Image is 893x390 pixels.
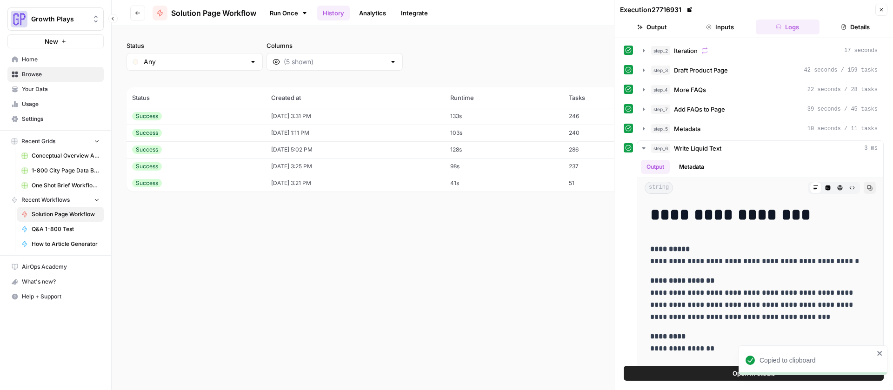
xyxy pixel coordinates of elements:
td: 237 [563,158,657,175]
td: [DATE] 1:11 PM [266,125,444,141]
td: 51 [563,175,657,192]
span: 1-800 City Page Data Batch 5 [32,166,100,175]
td: 98s [445,158,563,175]
span: Write Liquid Text [674,144,721,153]
a: AirOps Academy [7,259,104,274]
span: Metadata [674,124,700,133]
button: Inputs [688,20,752,34]
span: More FAQs [674,85,706,94]
img: Growth Plays Logo [11,11,27,27]
button: Output [620,20,684,34]
th: Tasks [563,87,657,108]
span: Your Data [22,85,100,93]
span: AirOps Academy [22,263,100,271]
td: 128s [445,141,563,158]
button: Recent Grids [7,134,104,148]
td: 286 [563,141,657,158]
th: Created at [266,87,444,108]
span: How to Article Generator [32,240,100,248]
td: 133s [445,108,563,125]
a: Integrate [395,6,433,20]
a: Run Once [264,5,313,21]
button: Help + Support [7,289,104,304]
div: Success [132,145,162,154]
button: close [877,350,883,357]
div: 3 ms [637,156,883,389]
button: 10 seconds / 11 tasks [637,121,883,136]
a: Settings [7,112,104,126]
span: Home [22,55,100,64]
span: step_5 [651,124,670,133]
div: Success [132,129,162,137]
div: Execution 27716931 [620,5,694,14]
a: Usage [7,97,104,112]
span: step_2 [651,46,670,55]
a: Home [7,52,104,67]
td: 41s [445,175,563,192]
span: 42 seconds / 159 tasks [804,66,878,74]
td: 246 [563,108,657,125]
span: Growth Plays [31,14,87,24]
div: Copied to clipboard [760,356,874,365]
td: 103s [445,125,563,141]
div: Success [132,179,162,187]
th: Status [127,87,266,108]
a: Browse [7,67,104,82]
span: Open In Studio [733,369,775,378]
button: 39 seconds / 45 tasks [637,102,883,117]
span: Recent Grids [21,137,55,145]
span: Conceptual Overview Article Grid [32,152,100,160]
button: Output [641,160,670,174]
span: step_3 [651,66,670,75]
span: Solution Page Workflow [32,210,100,218]
a: Solution Page Workflow [153,6,256,20]
button: 3 ms [637,141,883,156]
span: Q&A 1-800 Test [32,225,100,233]
td: [DATE] 3:31 PM [266,108,444,125]
span: Browse [22,70,100,79]
span: Usage [22,100,100,108]
a: Q&A 1-800 Test [17,222,104,237]
a: How to Article Generator [17,237,104,251]
button: 22 seconds / 28 tasks [637,82,883,97]
button: Logs [756,20,820,34]
td: [DATE] 3:21 PM [266,175,444,192]
button: 17 seconds [637,43,883,58]
button: Metadata [673,160,710,174]
label: Columns [267,41,403,50]
button: Open In Studio [624,366,884,381]
button: 42 seconds / 159 tasks [637,63,883,78]
button: Details [823,20,887,34]
span: step_7 [651,105,670,114]
div: Success [132,162,162,171]
button: New [7,34,104,48]
span: New [45,37,58,46]
label: Status [127,41,263,50]
span: One Shot Brief Workflow Grid [32,181,100,190]
span: string [645,182,673,194]
button: Recent Workflows [7,193,104,207]
span: 22 seconds / 28 tasks [807,86,878,94]
input: (5 shown) [284,57,386,66]
button: What's new? [7,274,104,289]
span: 3 ms [864,144,878,152]
a: History [317,6,350,20]
a: 1-800 City Page Data Batch 5 [17,163,104,178]
span: step_6 [651,144,670,153]
input: Any [144,57,246,66]
span: Settings [22,115,100,123]
span: Iteration [674,46,698,55]
div: What's new? [8,275,103,289]
a: One Shot Brief Workflow Grid [17,178,104,193]
a: Conceptual Overview Article Grid [17,148,104,163]
span: 39 seconds / 45 tasks [807,105,878,113]
span: 17 seconds [844,46,878,55]
a: Solution Page Workflow [17,207,104,222]
td: [DATE] 5:02 PM [266,141,444,158]
span: Add FAQs to Page [674,105,725,114]
div: Success [132,112,162,120]
span: 10 seconds / 11 tasks [807,125,878,133]
span: Help + Support [22,292,100,301]
td: [DATE] 3:25 PM [266,158,444,175]
span: step_4 [651,85,670,94]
